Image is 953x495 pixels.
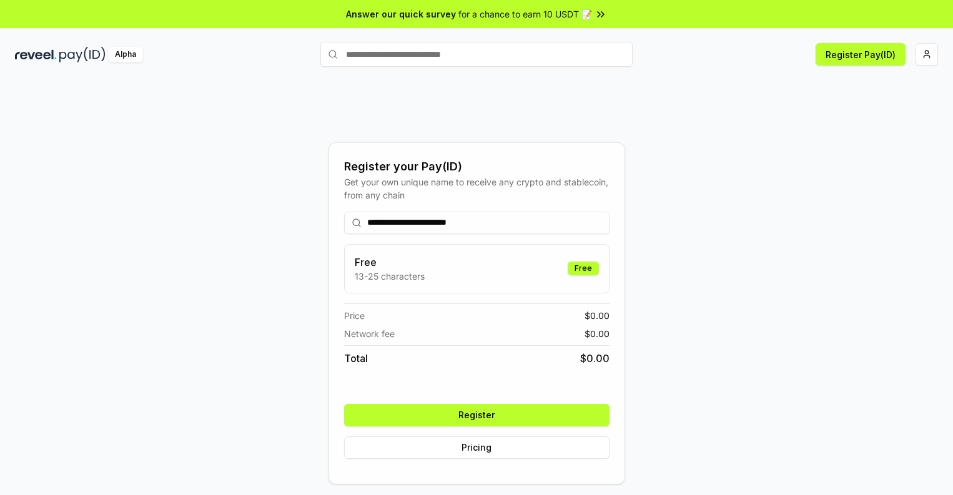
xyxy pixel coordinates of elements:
[344,404,610,426] button: Register
[568,262,599,275] div: Free
[344,351,368,366] span: Total
[355,270,425,283] p: 13-25 characters
[355,255,425,270] h3: Free
[344,158,610,175] div: Register your Pay(ID)
[816,43,906,66] button: Register Pay(ID)
[108,47,143,62] div: Alpha
[59,47,106,62] img: pay_id
[585,309,610,322] span: $ 0.00
[344,175,610,202] div: Get your own unique name to receive any crypto and stablecoin, from any chain
[344,436,610,459] button: Pricing
[344,309,365,322] span: Price
[15,47,57,62] img: reveel_dark
[580,351,610,366] span: $ 0.00
[344,327,395,340] span: Network fee
[346,7,456,21] span: Answer our quick survey
[458,7,592,21] span: for a chance to earn 10 USDT 📝
[585,327,610,340] span: $ 0.00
